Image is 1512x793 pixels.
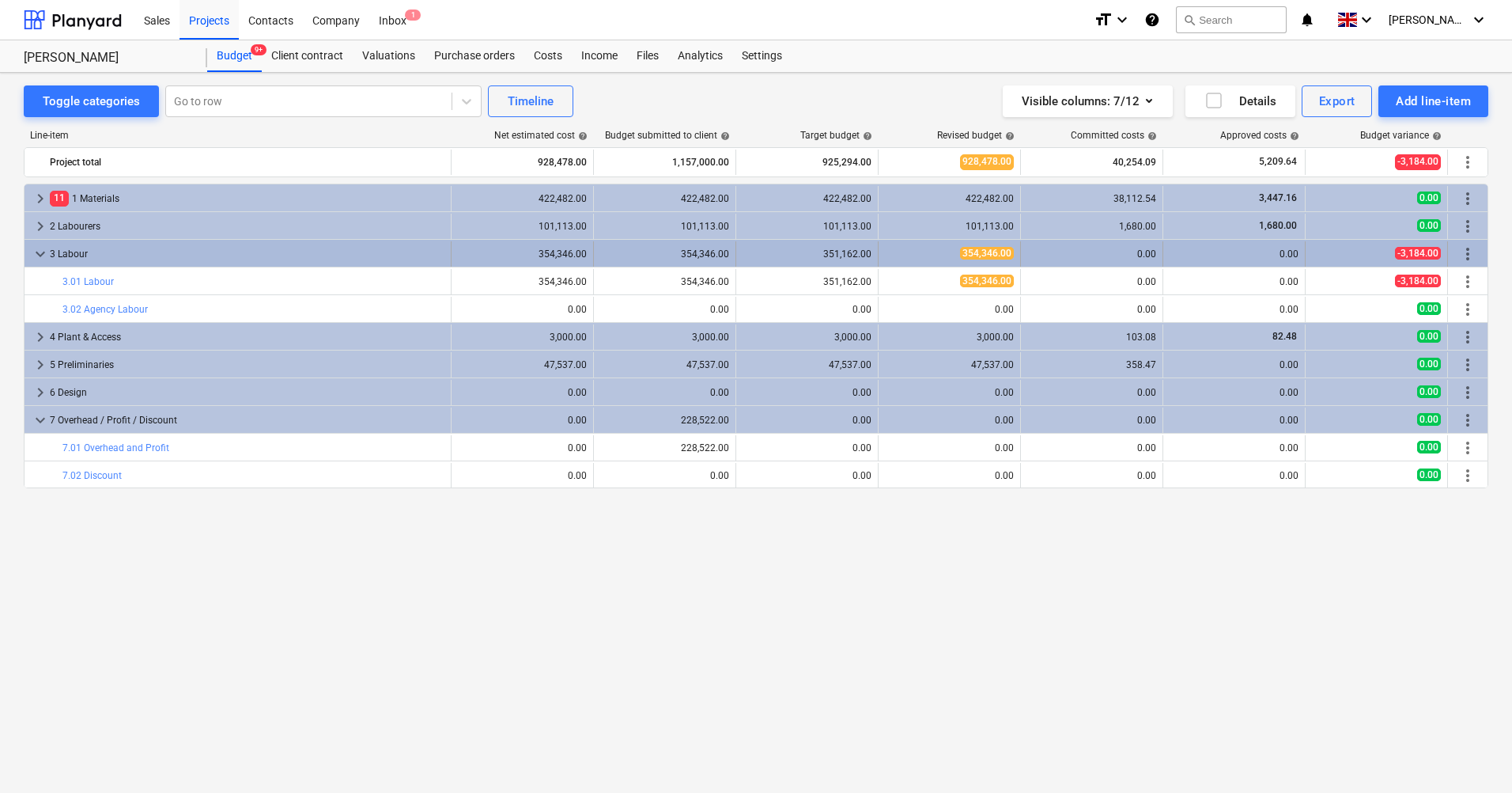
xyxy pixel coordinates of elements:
iframe: Chat Widget [1433,717,1512,793]
button: Export [1302,85,1373,117]
span: More actions [1458,411,1477,430]
div: Client contract [262,40,353,72]
div: 0.00 [885,304,1014,315]
span: keyboard_arrow_right [31,189,50,208]
div: Visible columns : 7/12 [1022,91,1154,112]
i: format_size [1094,10,1113,29]
button: Add line-item [1378,85,1488,117]
div: 0.00 [1170,276,1298,287]
div: 47,537.00 [600,359,729,370]
div: 0.00 [743,304,871,315]
span: 0.00 [1417,302,1441,315]
div: Budget submitted to client [605,130,730,141]
i: notifications [1299,10,1315,29]
div: 0.00 [458,442,587,453]
div: 0.00 [458,304,587,315]
div: 3,000.00 [885,332,1014,343]
div: 422,482.00 [743,193,871,204]
a: Budget9+ [207,40,262,72]
a: Purchase orders [425,40,524,72]
div: 1,157,000.00 [600,150,729,175]
div: Approved costs [1220,130,1299,141]
span: 0.00 [1417,330,1441,343]
div: 4 Plant & Access [50,324,444,350]
div: 5 Preliminaries [50,352,444,378]
a: 3.01 Labour [62,276,114,287]
a: 7.02 Discount [62,470,122,481]
i: keyboard_arrow_down [1469,10,1488,29]
span: 1,680.00 [1257,220,1298,231]
span: More actions [1458,383,1477,402]
span: help [860,131,872,141]
div: 47,537.00 [885,359,1014,370]
div: 928,478.00 [458,150,587,175]
span: -3,184.00 [1395,275,1441,287]
div: 0.00 [1170,249,1298,260]
button: Timeline [488,85,573,117]
div: 101,113.00 [458,221,587,232]
div: 1 Materials [50,186,444,211]
div: 0.00 [458,387,587,398]
span: keyboard_arrow_down [31,411,50,430]
div: 47,537.00 [458,359,587,370]
div: 0.00 [1027,249,1156,260]
a: 3.02 Agency Labour [62,304,148,315]
div: Committed costs [1071,130,1157,141]
div: 422,482.00 [458,193,587,204]
span: keyboard_arrow_right [31,383,50,402]
span: -3,184.00 [1395,247,1441,260]
a: Income [572,40,627,72]
span: search [1183,13,1196,26]
div: Timeline [508,91,554,112]
div: 6 Design [50,380,444,405]
div: 422,482.00 [600,193,729,204]
div: Toggle categories [43,91,140,112]
div: 0.00 [458,470,587,481]
div: 0.00 [885,387,1014,398]
div: 0.00 [743,387,871,398]
div: 101,113.00 [743,221,871,232]
span: 0.00 [1417,385,1441,398]
span: More actions [1458,245,1477,264]
div: 0.00 [743,470,871,481]
div: 3,000.00 [600,332,729,343]
span: -3,184.00 [1395,154,1441,169]
span: 0.00 [1417,413,1441,426]
a: Settings [732,40,792,72]
span: 11 [50,191,69,206]
div: 1,680.00 [1027,221,1156,232]
div: 0.00 [1027,387,1156,398]
span: 0.00 [1417,192,1441,204]
div: 0.00 [458,415,587,426]
button: Details [1185,85,1295,117]
span: More actions [1458,466,1477,485]
span: More actions [1458,438,1477,457]
div: 47,537.00 [743,359,871,370]
span: 82.48 [1271,331,1298,342]
div: 0.00 [1170,442,1298,453]
span: More actions [1458,328,1477,347]
div: 354,346.00 [600,249,729,260]
div: 0.00 [1027,276,1156,287]
div: 354,346.00 [600,276,729,287]
div: 0.00 [1027,470,1156,481]
a: Analytics [668,40,732,72]
span: 0.00 [1417,219,1441,232]
span: help [1287,131,1299,141]
div: [PERSON_NAME] [24,50,188,66]
div: 351,162.00 [743,249,871,260]
span: help [575,131,588,141]
div: 422,482.00 [885,193,1014,204]
span: 0.00 [1417,469,1441,481]
div: 228,522.00 [600,415,729,426]
div: 40,254.09 [1027,150,1156,175]
span: 0.00 [1417,441,1441,453]
i: keyboard_arrow_down [1113,10,1132,29]
a: Costs [524,40,572,72]
div: 354,346.00 [458,276,587,287]
div: Net estimated cost [494,130,588,141]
